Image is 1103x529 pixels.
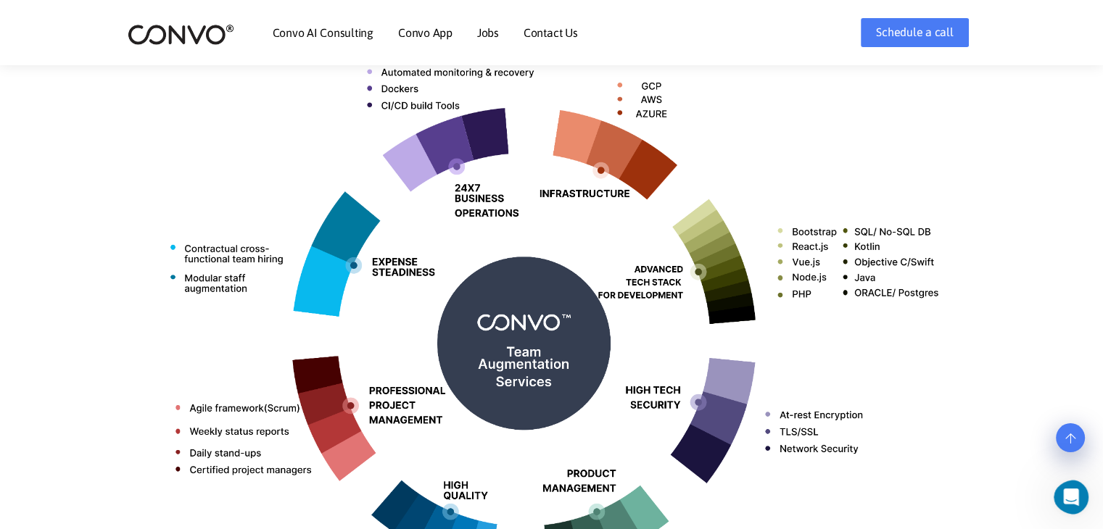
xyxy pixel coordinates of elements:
[477,27,499,38] a: Jobs
[273,27,373,38] a: Convo AI Consulting
[524,27,578,38] a: Contact Us
[128,23,234,46] img: logo_2.png
[398,27,453,38] a: Convo App
[1054,480,1099,515] iframe: Intercom live chat
[861,18,968,47] a: Schedule a call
